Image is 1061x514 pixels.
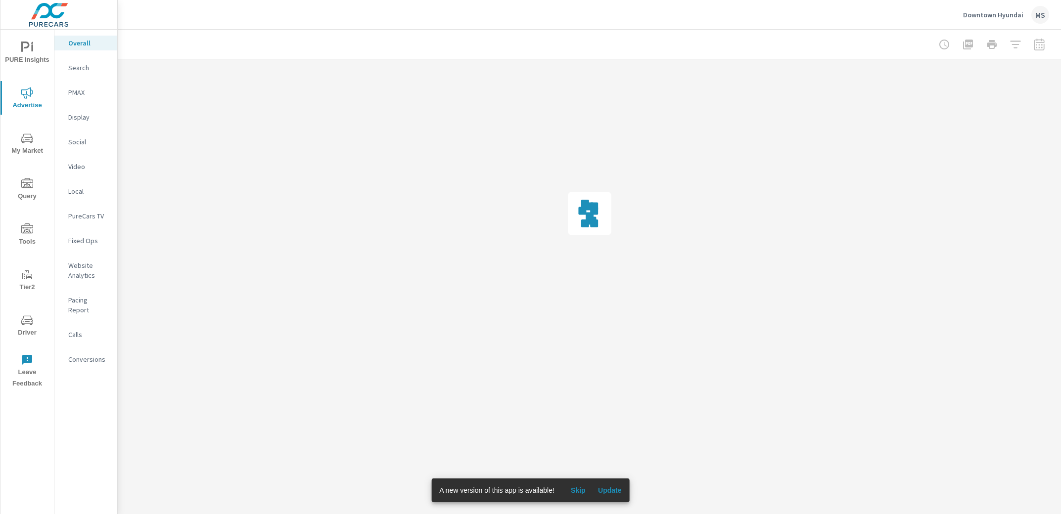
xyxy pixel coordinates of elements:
p: Search [68,63,109,73]
p: Fixed Ops [68,236,109,246]
div: Fixed Ops [54,233,117,248]
div: Website Analytics [54,258,117,283]
div: nav menu [0,30,54,393]
button: Skip [562,482,594,498]
p: PMAX [68,87,109,97]
p: Overall [68,38,109,48]
span: Update [598,486,622,495]
div: Display [54,110,117,125]
p: Social [68,137,109,147]
div: PMAX [54,85,117,100]
div: Video [54,159,117,174]
div: Local [54,184,117,199]
div: Search [54,60,117,75]
p: Local [68,186,109,196]
span: Tools [3,223,51,248]
div: Conversions [54,352,117,367]
p: Calls [68,330,109,340]
p: Video [68,162,109,171]
span: PURE Insights [3,42,51,66]
span: Leave Feedback [3,354,51,389]
p: PureCars TV [68,211,109,221]
div: MS [1031,6,1049,24]
p: Downtown Hyundai [963,10,1023,19]
span: My Market [3,132,51,157]
div: Calls [54,327,117,342]
p: Conversions [68,354,109,364]
span: Tier2 [3,269,51,293]
span: Skip [566,486,590,495]
span: Query [3,178,51,202]
p: Website Analytics [68,260,109,280]
button: Update [594,482,626,498]
div: PureCars TV [54,209,117,223]
p: Display [68,112,109,122]
span: A new version of this app is available! [439,486,554,494]
span: Advertise [3,87,51,111]
div: Pacing Report [54,293,117,317]
div: Social [54,134,117,149]
span: Driver [3,314,51,339]
p: Pacing Report [68,295,109,315]
div: Overall [54,36,117,50]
